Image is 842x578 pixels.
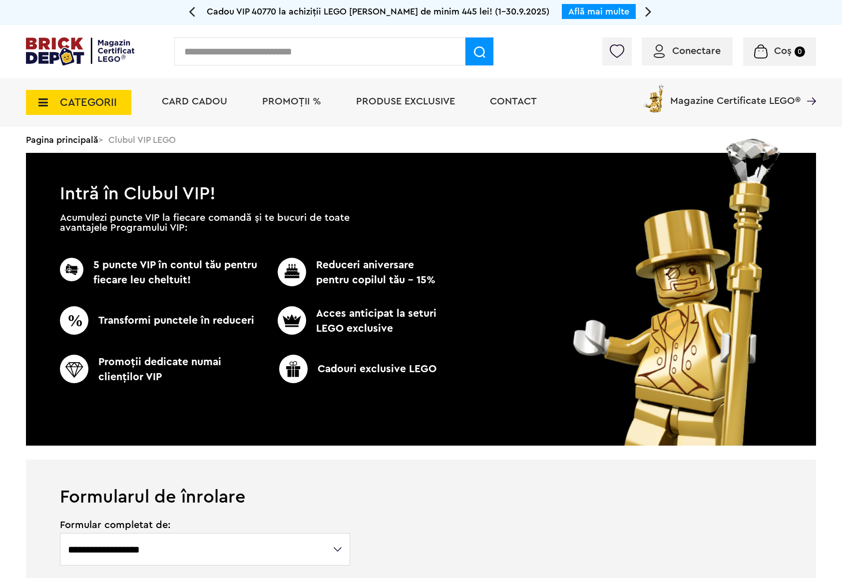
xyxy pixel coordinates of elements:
a: Contact [490,96,537,106]
small: 0 [795,46,805,57]
h1: Intră în Clubul VIP! [26,153,816,199]
span: Conectare [672,46,721,56]
img: CC_BD_Green_chek_mark [60,355,88,383]
span: Cadou VIP 40770 la achiziții LEGO [PERSON_NAME] de minim 445 lei! (1-30.9.2025) [207,7,549,16]
span: CATEGORII [60,97,117,108]
p: Transformi punctele în reduceri [60,306,261,335]
img: CC_BD_Green_chek_mark [279,355,308,383]
img: vip_page_image [559,139,796,446]
p: Reduceri aniversare pentru copilul tău - 15% [261,258,440,288]
a: Produse exclusive [356,96,455,106]
a: Conectare [654,46,721,56]
a: Magazine Certificate LEGO® [801,83,816,93]
img: CC_BD_Green_chek_mark [278,258,306,286]
a: Card Cadou [162,96,227,106]
p: Acumulezi puncte VIP la fiecare comandă și te bucuri de toate avantajele Programului VIP: [60,213,350,233]
a: Pagina principală [26,135,98,144]
img: CC_BD_Green_chek_mark [278,306,306,335]
a: Află mai multe [568,7,629,16]
p: Promoţii dedicate numai clienţilor VIP [60,355,261,385]
a: PROMOȚII % [262,96,321,106]
p: Cadouri exclusive LEGO [257,355,458,383]
p: 5 puncte VIP în contul tău pentru fiecare leu cheltuit! [60,258,261,288]
div: > Clubul VIP LEGO [26,127,816,153]
span: Magazine Certificate LEGO® [670,83,801,106]
img: CC_BD_Green_chek_mark [60,306,88,335]
img: CC_BD_Green_chek_mark [60,258,83,281]
span: Coș [774,46,792,56]
span: Formular completat de: [60,520,351,530]
p: Acces anticipat la seturi LEGO exclusive [261,306,440,336]
h1: Formularul de înrolare [26,460,816,506]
